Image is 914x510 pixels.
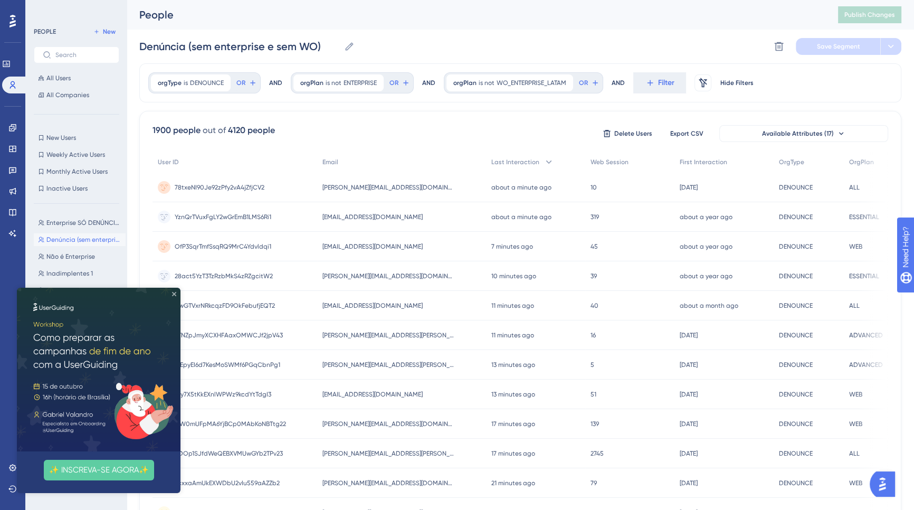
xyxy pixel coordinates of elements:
button: Enterprise SÓ DENÚNCIAS [34,216,126,229]
div: AND [269,72,282,93]
span: r5y7X5tKkEXnlWPWz9kcdYtTdgI3 [175,390,271,399]
div: out of [203,124,226,137]
span: 3cxxaAmUkEXWDbU2vIu559aAZZb2 [175,479,280,487]
button: Export CSV [660,125,713,142]
span: WEB [849,390,862,399]
span: OrgType [779,158,804,166]
span: [PERSON_NAME][EMAIL_ADDRESS][DOMAIN_NAME] [322,183,454,192]
input: Segment Name [139,39,340,54]
div: PEOPLE [34,27,56,36]
span: [PERSON_NAME][EMAIL_ADDRESS][DOMAIN_NAME] [322,479,454,487]
button: OR [235,74,258,91]
span: [PERSON_NAME][EMAIL_ADDRESS][PERSON_NAME][DOMAIN_NAME] [322,331,454,339]
span: 45 [591,242,598,251]
span: Filter [658,77,674,89]
span: orgPlan [453,79,477,87]
span: QEpyEI6d7KesMoSWMf6PGqCbnPg1 [175,361,280,369]
span: CW0mUFpMA6YjBCp0MAbKoNBTtg22 [175,420,286,428]
span: [EMAIL_ADDRESS][DOMAIN_NAME] [322,213,423,221]
span: All Companies [46,91,89,99]
button: Inactive Users [34,182,119,195]
button: New Users [34,131,119,144]
span: Enterprise SÓ DENÚNCIAS [46,219,121,227]
button: Available Attributes (17) [719,125,888,142]
span: 28act5YzT3TzRzbMkS4zRZgcitW2 [175,272,273,280]
span: ADVANCED [849,331,883,339]
button: Inadimplentes 1 [34,267,126,280]
time: 11 minutes ago [491,332,534,339]
button: Não é Enterprise [34,250,126,263]
span: OR [579,79,588,87]
button: Monthly Active Users [34,165,119,178]
time: 11 minutes ago [491,302,534,309]
span: DENOUNCE [190,79,224,87]
span: Last Interaction [491,158,539,166]
span: [PERSON_NAME][EMAIL_ADDRESS][PERSON_NAME][DOMAIN_NAME] [322,449,454,458]
span: WEB [849,242,862,251]
time: 13 minutes ago [491,391,535,398]
span: DENOUNCE [779,420,813,428]
time: [DATE] [680,450,698,457]
span: DENOUNCE [779,331,813,339]
span: ESSENTIAL [849,213,879,221]
span: DENOUNCE [779,272,813,280]
span: DENOUNCE [779,479,813,487]
span: is not [326,79,341,87]
span: Inactive Users [46,184,88,193]
button: Denúncia (sem enterprise e sem WO) [34,233,126,246]
time: 10 minutes ago [491,272,536,280]
time: [DATE] [680,332,698,339]
span: 2745 [591,449,604,458]
span: Não é Enterprise [46,252,95,261]
span: ALL [849,183,860,192]
div: Close Preview [155,4,159,8]
span: Need Help? [25,3,66,15]
span: DENOUNCE [779,449,813,458]
span: Delete Users [614,129,652,138]
span: Email [322,158,338,166]
span: awGTVxrNRkcqzFD9OkFebufjEQT2 [175,301,275,310]
span: OfP3SqrTmfSsqRQ9MrC4Ydvldqi1 [175,242,271,251]
span: orgType [158,79,182,87]
button: Hide Filters [720,74,754,91]
time: about a year ago [680,272,732,280]
span: Publish Changes [844,11,895,19]
span: Weekly Active Users [46,150,105,159]
div: 1900 people [153,124,201,137]
time: about a year ago [680,213,732,221]
span: [EMAIL_ADDRESS][DOMAIN_NAME] [322,242,423,251]
span: Inadimplentes 1 [46,269,93,278]
input: Search [55,51,110,59]
span: [PERSON_NAME][EMAIL_ADDRESS][DOMAIN_NAME] [322,272,454,280]
time: 17 minutes ago [491,420,535,428]
span: [PERSON_NAME][EMAIL_ADDRESS][DOMAIN_NAME] [322,420,454,428]
button: All Users [34,72,119,84]
time: [DATE] [680,479,698,487]
span: First Interaction [680,158,727,166]
time: [DATE] [680,361,698,369]
span: DENOUNCE [779,390,813,399]
span: DENOUNCE [779,242,813,251]
span: 16 [591,331,596,339]
button: All Companies [34,89,119,101]
div: AND [612,72,625,93]
span: ADVANCED [849,361,883,369]
span: User ID [158,158,179,166]
button: New [90,25,119,38]
button: Filter [633,72,686,93]
time: 17 minutes ago [491,450,535,457]
span: is not [479,79,494,87]
span: 51 [591,390,596,399]
span: [EMAIL_ADDRESS][DOMAIN_NAME] [322,301,423,310]
span: 139 [591,420,599,428]
span: 5 [591,361,594,369]
span: orgPlan [300,79,323,87]
span: ESSENTIAL [849,272,879,280]
button: OR [577,74,601,91]
button: Planos lite, essential, advanced [34,284,126,297]
span: All Users [46,74,71,82]
span: [EMAIL_ADDRESS][DOMAIN_NAME] [322,390,423,399]
span: DENOUNCE [779,213,813,221]
time: about a minute ago [491,213,551,221]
